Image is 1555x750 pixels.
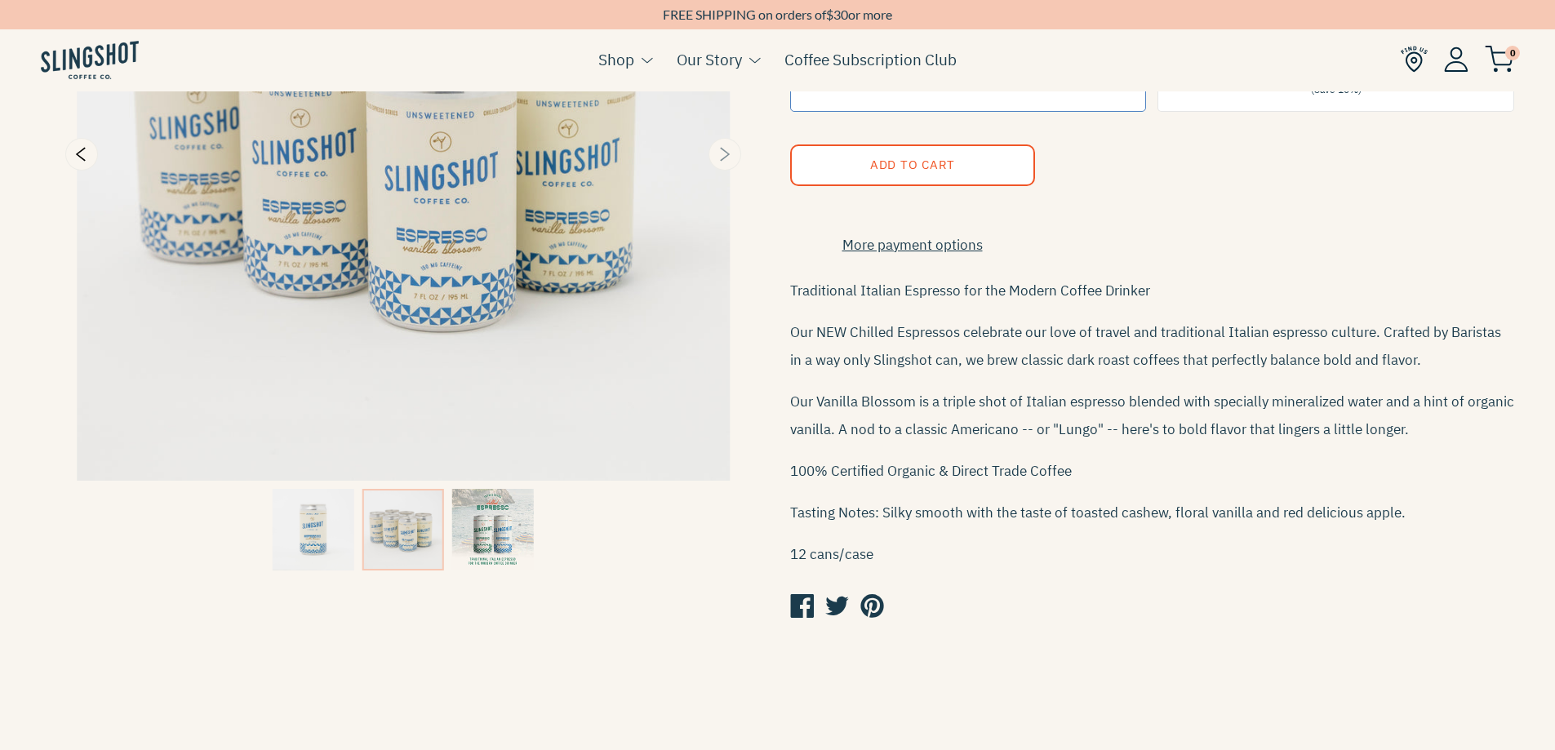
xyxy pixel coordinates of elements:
img: Account [1444,47,1468,72]
img: Slingshot_ChilledEspresso_Header_Mobile.jpeg__PID:857827d2-ba05-4b01-9791-dffbe9f16110 [452,489,534,570]
p: Tasting Notes: Silky smooth with the taste of toasted cashew, floral vanilla and red delicious ap... [790,499,1515,526]
a: 0 [1485,50,1514,69]
button: Next [709,138,741,171]
p: Our NEW Chilled Espressos celebrate our love of travel and traditional Italian espresso culture. ... [790,318,1515,374]
img: Find Us [1401,46,1428,73]
a: Shop [598,47,634,72]
span: 30 [833,7,848,22]
a: Coffee Subscription Club [784,47,957,72]
p: Our Vanilla Blossom is a triple shot of Italian espresso blended with specially mineralized water... [790,388,1515,443]
span: (Save 10%) [1311,83,1362,95]
p: 100% Certified Organic & Direct Trade Coffee [790,457,1515,485]
span: Add to Cart [869,157,954,172]
span: $ [826,7,833,22]
img: cart [1485,46,1514,73]
button: Previous [65,138,98,171]
p: Traditional Italian Espresso for the Modern Coffee Drinker [790,277,1515,304]
a: More payment options [790,234,1035,256]
span: 0 [1505,46,1520,60]
a: Our Story [677,47,742,72]
p: 12 cans/case [790,540,1515,568]
button: Add to Cart [790,144,1035,186]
